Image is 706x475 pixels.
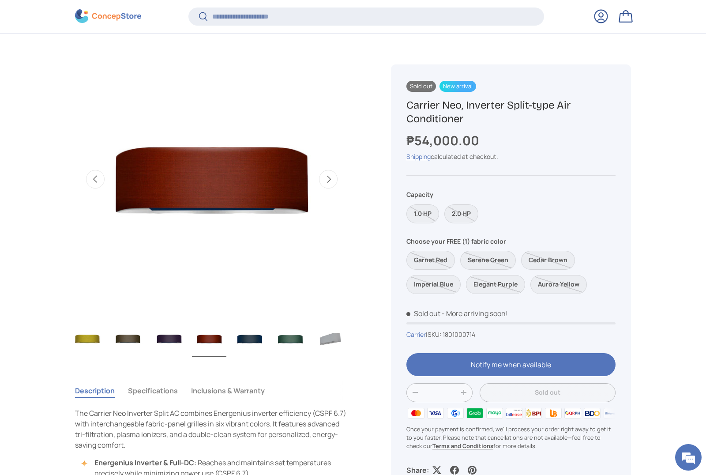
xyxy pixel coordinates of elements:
img: grabpay [465,407,484,420]
img: master [406,407,426,420]
span: New arrival [439,81,476,92]
a: Carrier [406,330,426,339]
label: Sold out [460,251,516,270]
img: metrobank [602,407,622,420]
a: Terms and Conditions [432,442,493,450]
label: Sold out [406,275,461,294]
img: gcash [446,407,465,420]
img: billease [504,407,524,420]
img: carrier-neo-aircon-with-fabric-panel-cover-elegant-purple-full-view-concepstore [151,321,186,357]
strong: ₱54,000.00 [406,132,481,149]
button: Description [75,381,115,401]
label: Sold out [466,275,525,294]
button: Inclusions & Warranty [191,381,265,401]
button: Specifications [128,381,178,401]
div: calculated at checkout. [406,152,616,162]
media-gallery: Gallery Viewer [75,42,349,360]
img: ConcepStore [75,10,141,23]
span: Sold out [406,309,440,318]
p: Once your payment is confirmed, we'll process your order right away to get it to you faster. Plea... [406,425,616,451]
span: 1801000714 [443,330,475,339]
img: carrier-neo-aircon-with-fabric-panel-cover-imperial-blue-full-view-concepstore [233,321,267,357]
span: Sold out [406,81,436,92]
label: Sold out [530,275,587,294]
img: visa [426,407,445,420]
img: qrph [563,407,582,420]
img: bdo [582,407,602,420]
legend: Capacity [406,190,433,200]
img: carrier-neo-aircon-with-fabric-panel-cover-cedar-brown-full-view-concepstore [111,321,145,357]
span: | [426,330,475,339]
img: ubp [543,407,563,420]
img: carrier-neo-aircon-unit-with-fabric-panel-cover-serene-green-full-front-view-concepstore [273,321,308,357]
label: Sold out [406,204,439,223]
span: SKU: [428,330,441,339]
img: carrier-neo-inverter-with-garnet-red-fabric-cover-full-view-concepstore [192,321,226,357]
a: Shipping [406,153,431,161]
h1: Carrier Neo, Inverter Split-type Air Conditioner [406,98,616,126]
img: carrier-neo-aircon-with-fabric-panel-cover-light-gray-left-side-full-view-concepstore [314,321,348,357]
label: Sold out [406,251,455,270]
img: maya [484,407,504,420]
legend: Choose your FREE (1) fabric color [406,237,506,246]
button: Sold out [480,383,616,402]
p: - More arriving soon! [442,309,508,318]
span: The Carrier Neo Inverter Split AC combines Energenius inverter efficiency (CSPF 6.7) with interch... [75,408,346,450]
label: Sold out [521,251,575,270]
img: bpi [524,407,543,420]
strong: Energenius Inverter & Full-DC [94,458,194,467]
label: Sold out [444,204,478,223]
img: carrier-neo-inverter-with-aurora-yellow-fabric-cover-full-view-concepstore [70,321,105,357]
